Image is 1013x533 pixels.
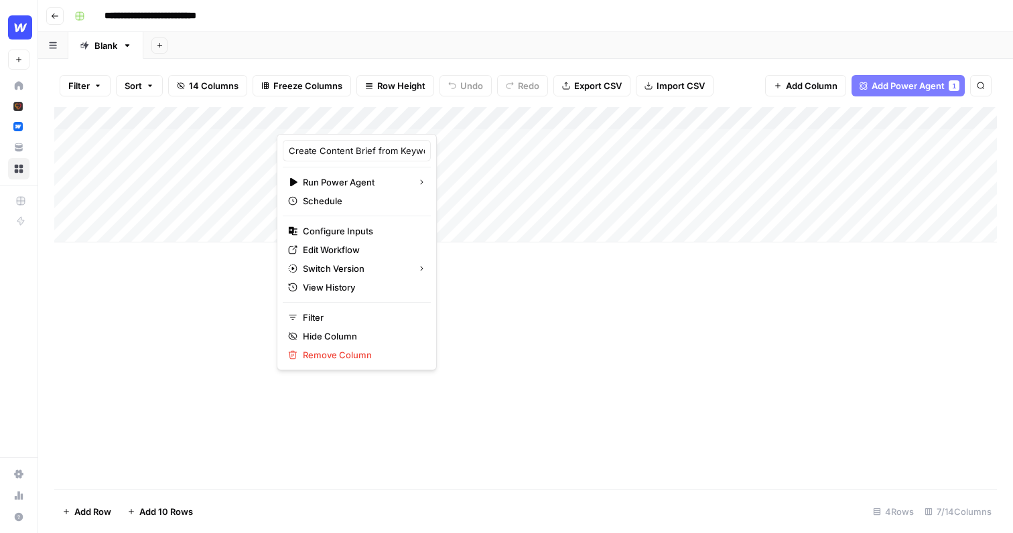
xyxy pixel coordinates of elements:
span: Undo [460,79,483,92]
span: Add 10 Rows [139,505,193,518]
span: 14 Columns [189,79,239,92]
button: 14 Columns [168,75,247,96]
button: Freeze Columns [253,75,351,96]
span: Edit Workflow [303,243,420,256]
span: View History [303,281,420,294]
span: Filter [303,311,420,324]
div: 4 Rows [868,501,919,522]
img: x9pvq66k5d6af0jwfjov4in6h5zj [13,102,23,111]
button: Add Column [765,75,846,96]
span: Remove Column [303,348,420,362]
span: Hide Column [303,329,420,343]
button: Workspace: Webflow [8,11,29,44]
a: Usage [8,485,29,506]
a: Browse [8,158,29,179]
img: Webflow Logo [8,15,32,40]
button: Add 10 Rows [119,501,201,522]
button: Undo [440,75,492,96]
div: 1 [949,80,959,91]
button: Filter [60,75,111,96]
button: Row Height [356,75,434,96]
a: Settings [8,463,29,485]
span: Row Height [377,79,425,92]
span: Redo [518,79,539,92]
button: Export CSV [553,75,630,96]
button: Sort [116,75,163,96]
button: Add Row [54,501,119,522]
span: Sort [125,79,142,92]
span: Add Column [786,79,837,92]
span: Configure Inputs [303,224,420,238]
span: Add Row [74,505,111,518]
div: 7/14 Columns [919,501,997,522]
img: a1pu3e9a4sjoov2n4mw66knzy8l8 [13,122,23,131]
span: Import CSV [657,79,705,92]
button: Import CSV [636,75,714,96]
div: Blank [94,39,117,52]
span: Switch Version [303,262,407,275]
a: Home [8,75,29,96]
a: Your Data [8,137,29,158]
span: Run Power Agent [303,175,407,189]
button: Help + Support [8,506,29,528]
span: 1 [952,80,956,91]
button: Redo [497,75,548,96]
span: Schedule [303,194,420,208]
span: Add Power Agent [872,79,945,92]
span: Filter [68,79,90,92]
a: Blank [68,32,143,59]
button: Add Power Agent1 [852,75,965,96]
span: Freeze Columns [273,79,342,92]
span: Export CSV [574,79,622,92]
